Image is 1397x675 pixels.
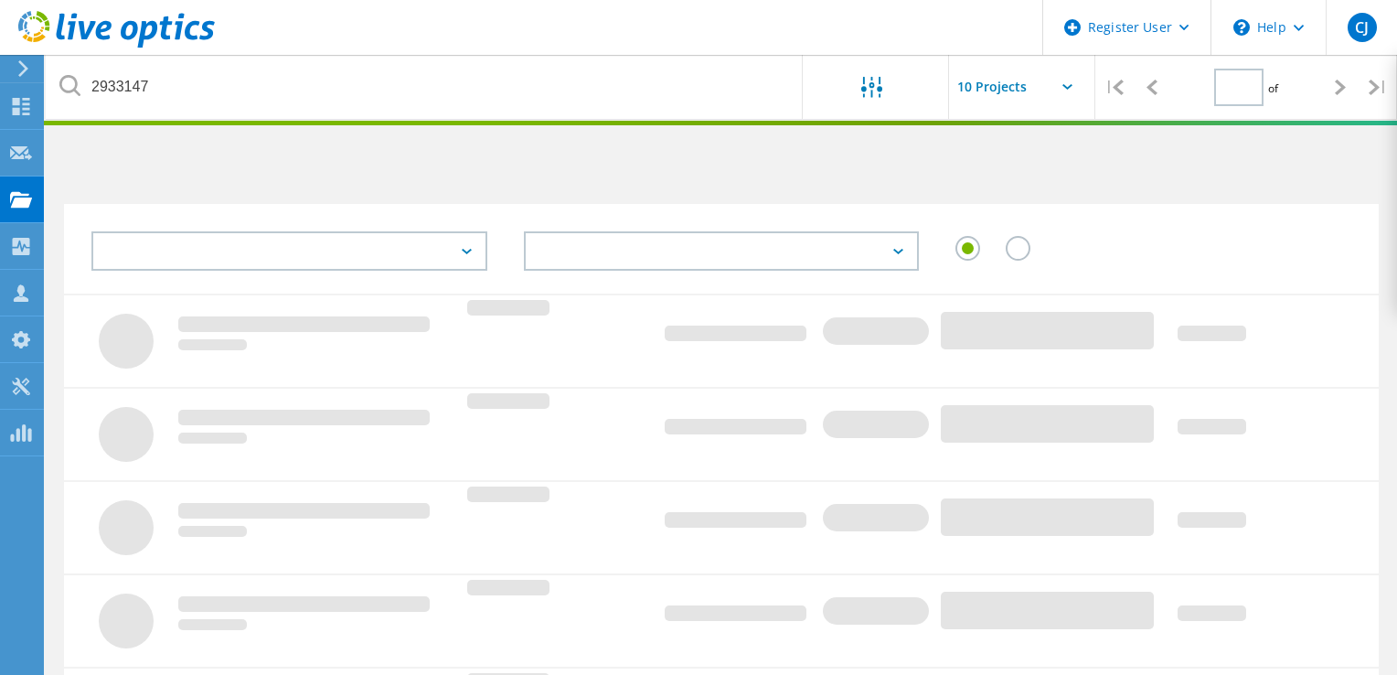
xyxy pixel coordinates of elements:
div: | [1360,55,1397,120]
svg: \n [1233,19,1250,36]
input: undefined [46,55,804,119]
div: | [1095,55,1133,120]
span: CJ [1355,20,1369,35]
a: Live Optics Dashboard [18,38,215,51]
span: of [1268,80,1278,96]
